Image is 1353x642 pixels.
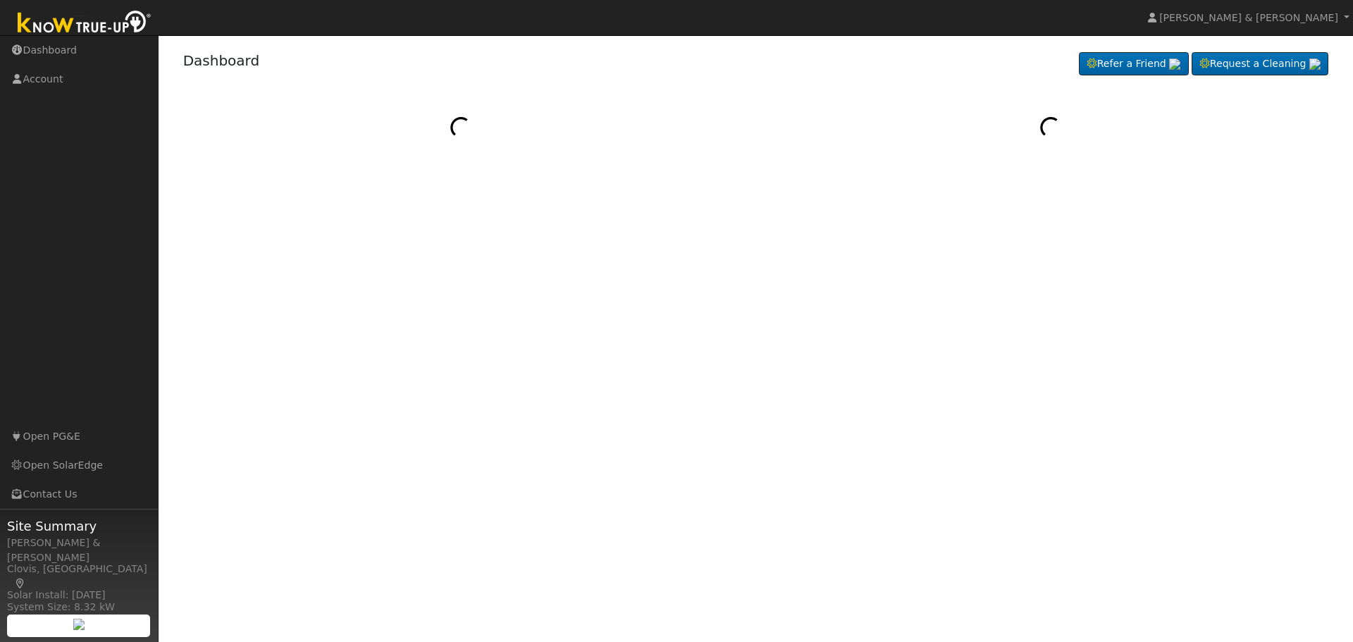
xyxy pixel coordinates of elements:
span: Site Summary [7,517,151,536]
img: retrieve [1309,58,1321,70]
a: Map [14,578,27,589]
a: Dashboard [183,52,260,69]
img: Know True-Up [11,8,159,39]
img: retrieve [73,619,85,630]
a: Refer a Friend [1079,52,1189,76]
div: [PERSON_NAME] & [PERSON_NAME] [7,536,151,565]
a: Request a Cleaning [1192,52,1328,76]
div: Solar Install: [DATE] [7,588,151,603]
img: retrieve [1169,58,1180,70]
div: System Size: 8.32 kW [7,600,151,615]
span: [PERSON_NAME] & [PERSON_NAME] [1159,12,1338,23]
div: Clovis, [GEOGRAPHIC_DATA] [7,562,151,591]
